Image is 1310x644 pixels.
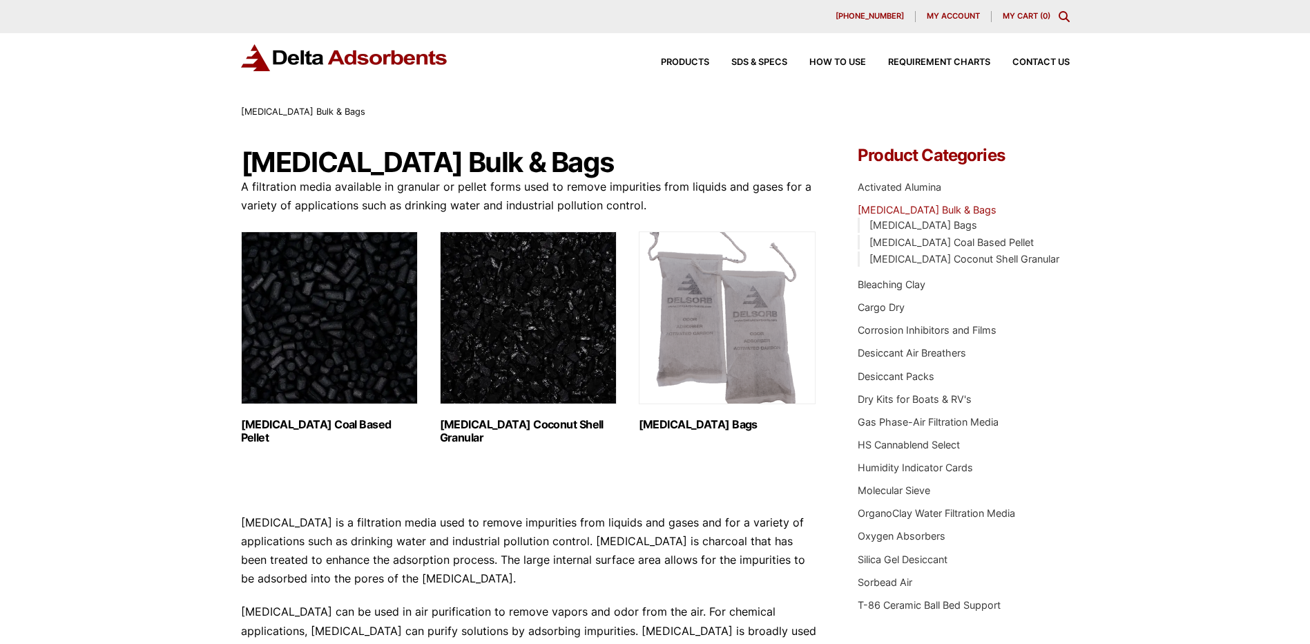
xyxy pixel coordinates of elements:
[858,278,925,290] a: Bleaching Clay
[241,106,365,117] span: [MEDICAL_DATA] Bulk & Bags
[836,12,904,20] span: [PHONE_NUMBER]
[858,324,996,336] a: Corrosion Inhibitors and Films
[639,58,709,67] a: Products
[866,58,990,67] a: Requirement Charts
[1059,11,1070,22] div: Toggle Modal Content
[440,418,617,444] h2: [MEDICAL_DATA] Coconut Shell Granular
[858,484,930,496] a: Molecular Sieve
[1043,11,1048,21] span: 0
[241,231,418,444] a: Visit product category Activated Carbon Coal Based Pellet
[241,147,817,178] h1: [MEDICAL_DATA] Bulk & Bags
[858,416,999,428] a: Gas Phase-Air Filtration Media
[858,370,934,382] a: Desiccant Packs
[241,178,817,215] p: A filtration media available in granular or pellet forms used to remove impurities from liquids a...
[639,231,816,404] img: Activated Carbon Bags
[731,58,787,67] span: SDS & SPECS
[927,12,980,20] span: My account
[858,507,1015,519] a: OrganoClay Water Filtration Media
[869,219,977,231] a: [MEDICAL_DATA] Bags
[709,58,787,67] a: SDS & SPECS
[858,147,1069,164] h4: Product Categories
[858,393,972,405] a: Dry Kits for Boats & RV's
[440,231,617,404] img: Activated Carbon Coconut Shell Granular
[1012,58,1070,67] span: Contact Us
[639,418,816,431] h2: [MEDICAL_DATA] Bags
[858,599,1001,611] a: T-86 Ceramic Ball Bed Support
[858,301,905,313] a: Cargo Dry
[858,530,945,542] a: Oxygen Absorbers
[241,513,817,589] p: [MEDICAL_DATA] is a filtration media used to remove impurities from liquids and gases and for a v...
[858,204,996,216] a: [MEDICAL_DATA] Bulk & Bags
[888,58,990,67] span: Requirement Charts
[990,58,1070,67] a: Contact Us
[241,44,448,71] img: Delta Adsorbents
[858,347,966,359] a: Desiccant Air Breathers
[639,231,816,431] a: Visit product category Activated Carbon Bags
[1003,11,1050,21] a: My Cart (0)
[440,231,617,444] a: Visit product category Activated Carbon Coconut Shell Granular
[241,231,418,404] img: Activated Carbon Coal Based Pellet
[858,553,947,565] a: Silica Gel Desiccant
[869,236,1034,248] a: [MEDICAL_DATA] Coal Based Pellet
[661,58,709,67] span: Products
[787,58,866,67] a: How to Use
[858,181,941,193] a: Activated Alumina
[858,439,960,451] a: HS Cannablend Select
[825,11,916,22] a: [PHONE_NUMBER]
[869,253,1059,265] a: [MEDICAL_DATA] Coconut Shell Granular
[916,11,992,22] a: My account
[241,418,418,444] h2: [MEDICAL_DATA] Coal Based Pellet
[858,462,973,473] a: Humidity Indicator Cards
[809,58,866,67] span: How to Use
[858,576,912,588] a: Sorbead Air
